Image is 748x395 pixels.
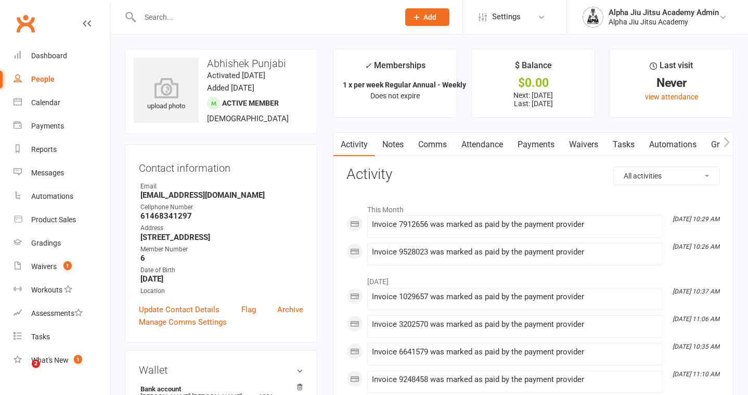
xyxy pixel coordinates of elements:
div: Calendar [31,98,60,107]
div: Messages [31,169,64,177]
strong: 1 x per week Regular Annual - Weekly [343,81,466,89]
div: Product Sales [31,215,76,224]
div: Invoice 3202570 was marked as paid by the payment provider [372,320,658,329]
div: Location [140,286,303,296]
div: $0.00 [481,78,586,88]
div: Invoice 7912656 was marked as paid by the payment provider [372,220,658,229]
div: Automations [31,192,73,200]
i: [DATE] 11:10 AM [673,371,719,378]
div: What's New [31,356,69,364]
a: Gradings [14,232,110,255]
time: Added [DATE] [207,83,254,93]
li: [DATE] [346,271,720,287]
a: Payments [510,133,562,157]
span: 2 [32,360,40,368]
time: Activated [DATE] [207,71,265,80]
div: Gradings [31,239,61,247]
div: Tasks [31,333,50,341]
strong: [STREET_ADDRESS] [140,233,303,242]
div: $ Balance [515,59,552,78]
a: Reports [14,138,110,161]
button: Add [405,8,449,26]
div: Memberships [365,59,425,78]
i: [DATE] 10:26 AM [673,243,719,250]
div: Address [140,223,303,233]
strong: Bank account [140,385,298,393]
strong: [DATE] [140,274,303,284]
i: ✓ [365,61,371,71]
span: 1 [74,355,82,364]
img: thumb_image1751406779.png [583,7,603,28]
i: [DATE] 10:29 AM [673,215,719,223]
div: Workouts [31,286,62,294]
a: Product Sales [14,208,110,232]
a: Archive [277,303,303,316]
div: Reports [31,145,57,154]
a: Calendar [14,91,110,114]
a: Comms [411,133,454,157]
a: Waivers [562,133,605,157]
a: Attendance [454,133,510,157]
span: Does not expire [370,92,420,100]
a: Messages [14,161,110,185]
a: People [14,68,110,91]
a: view attendance [645,93,698,101]
div: Alpha Jiu Jitsu Academy Admin [609,8,719,17]
a: Workouts [14,278,110,302]
a: Assessments [14,302,110,325]
h3: Wallet [139,364,303,376]
a: Manage Comms Settings [139,316,227,328]
div: Assessments [31,309,83,317]
li: This Month [346,199,720,215]
a: Automations [642,133,704,157]
span: Active member [222,99,279,107]
div: Dashboard [31,52,67,60]
i: [DATE] 10:37 AM [673,288,719,295]
i: [DATE] 10:35 AM [673,343,719,350]
i: [DATE] 11:06 AM [673,315,719,323]
a: Waivers 1 [14,255,110,278]
div: Cellphone Number [140,202,303,212]
div: People [31,75,55,83]
h3: Activity [346,167,720,183]
div: Payments [31,122,64,130]
a: Clubworx [12,10,38,36]
input: Search... [137,10,392,24]
iframe: Intercom live chat [10,360,35,385]
span: 1 [63,261,72,270]
div: Last visit [650,59,693,78]
h3: Contact information [139,158,303,174]
strong: 6 [140,253,303,263]
div: Date of Birth [140,265,303,275]
span: Settings [492,5,521,29]
span: [DEMOGRAPHIC_DATA] [207,114,289,123]
div: Invoice 9528023 was marked as paid by the payment provider [372,248,658,257]
div: Invoice 1029657 was marked as paid by the payment provider [372,292,658,301]
div: upload photo [134,78,199,112]
div: Email [140,182,303,192]
a: Tasks [14,325,110,349]
span: Add [423,13,436,21]
div: Alpha Jiu Jitsu Academy [609,17,719,27]
a: Notes [375,133,411,157]
a: Tasks [605,133,642,157]
a: Flag [241,303,256,316]
a: Automations [14,185,110,208]
a: Payments [14,114,110,138]
p: Next: [DATE] Last: [DATE] [481,91,586,108]
a: Update Contact Details [139,303,220,316]
div: Invoice 6641579 was marked as paid by the payment provider [372,348,658,356]
a: What's New1 [14,349,110,372]
div: Waivers [31,262,57,271]
div: Invoice 9248458 was marked as paid by the payment provider [372,375,658,384]
h3: Abhishek Punjabi [134,58,308,69]
div: Never [619,78,724,88]
strong: [EMAIL_ADDRESS][DOMAIN_NAME] [140,190,303,200]
div: Member Number [140,245,303,254]
a: Dashboard [14,44,110,68]
a: Activity [333,133,375,157]
strong: 61468341297 [140,211,303,221]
